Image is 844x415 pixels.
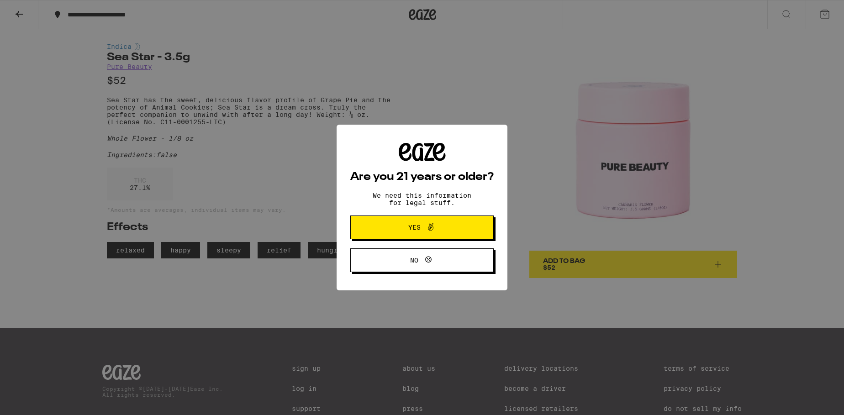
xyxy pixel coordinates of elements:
[408,224,421,231] span: Yes
[365,192,479,206] p: We need this information for legal stuff.
[5,6,66,14] span: Hi. Need any help?
[350,215,494,239] button: Yes
[410,257,418,263] span: No
[350,248,494,272] button: No
[350,172,494,183] h2: Are you 21 years or older?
